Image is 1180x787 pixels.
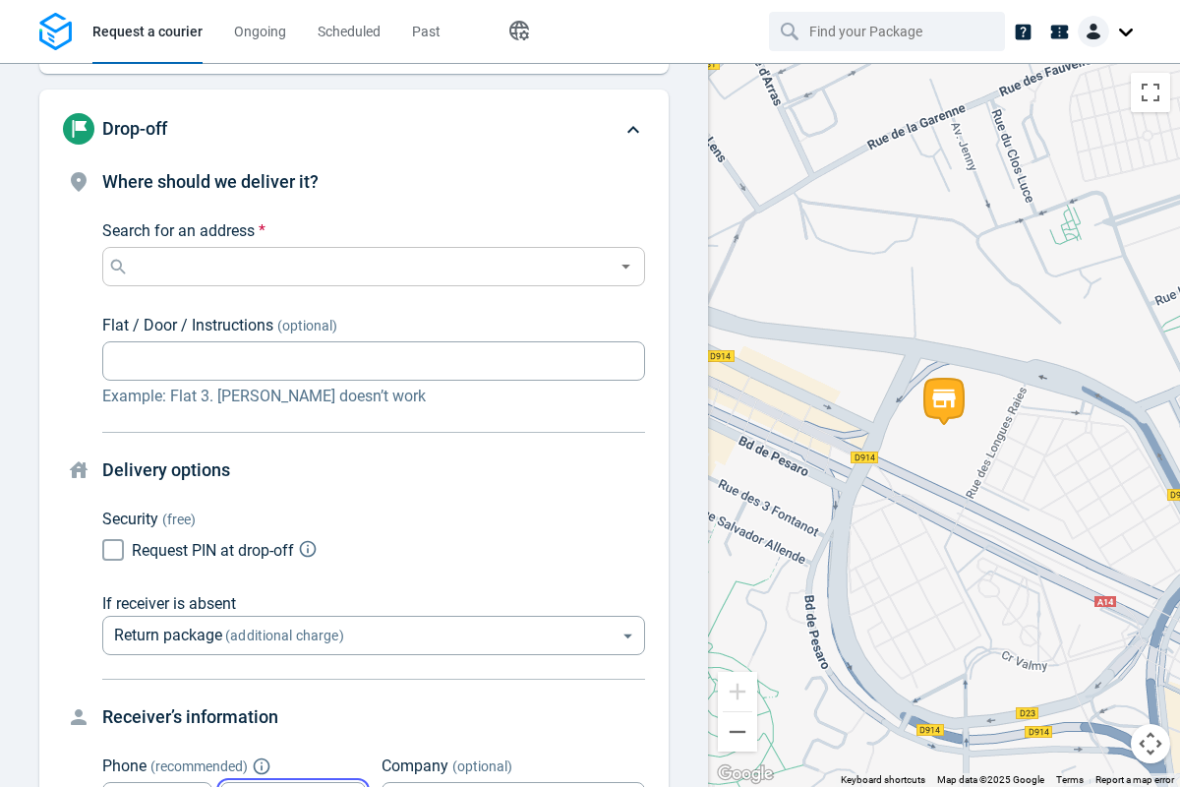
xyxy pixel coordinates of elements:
[39,13,72,51] img: Logo
[102,385,645,408] p: Example: Flat 3. [PERSON_NAME] doesn’t work
[713,761,778,787] a: Open this area in Google Maps (opens a new window)
[452,758,512,774] span: (optional)
[102,118,167,139] span: Drop-off
[102,171,319,192] span: Where should we deliver it?
[102,594,236,613] span: If receiver is absent
[809,13,969,50] input: Find your Package
[222,628,344,643] span: (additional charge)
[102,508,158,531] p: Security
[92,24,203,39] span: Request a courier
[39,90,669,168] div: Drop-off
[234,24,286,39] span: Ongoing
[277,318,337,333] span: (optional)
[718,712,757,752] button: Zoom out
[841,773,925,787] button: Keyboard shortcuts
[102,616,645,655] div: Return package
[382,757,448,775] span: Company
[102,703,645,731] h4: Receiver’s information
[256,760,267,772] button: Explain "Recommended"
[713,761,778,787] img: Google
[718,672,757,711] button: Zoom in
[102,221,255,240] span: Search for an address
[102,456,645,484] h4: Delivery options
[412,24,441,39] span: Past
[102,316,273,334] span: Flat / Door / Instructions
[318,24,381,39] span: Scheduled
[302,543,314,555] button: Explain PIN code request
[132,541,294,560] span: Request PIN at drop-off
[1056,774,1084,785] a: Terms
[150,758,248,774] span: ( recommended )
[1131,73,1170,112] button: Toggle fullscreen view
[1078,16,1109,47] img: Client
[162,510,196,529] span: (free)
[1131,724,1170,763] button: Map camera controls
[1095,774,1174,785] a: Report a map error
[102,757,147,775] span: Phone
[937,774,1044,785] span: Map data ©2025 Google
[614,255,638,279] button: Open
